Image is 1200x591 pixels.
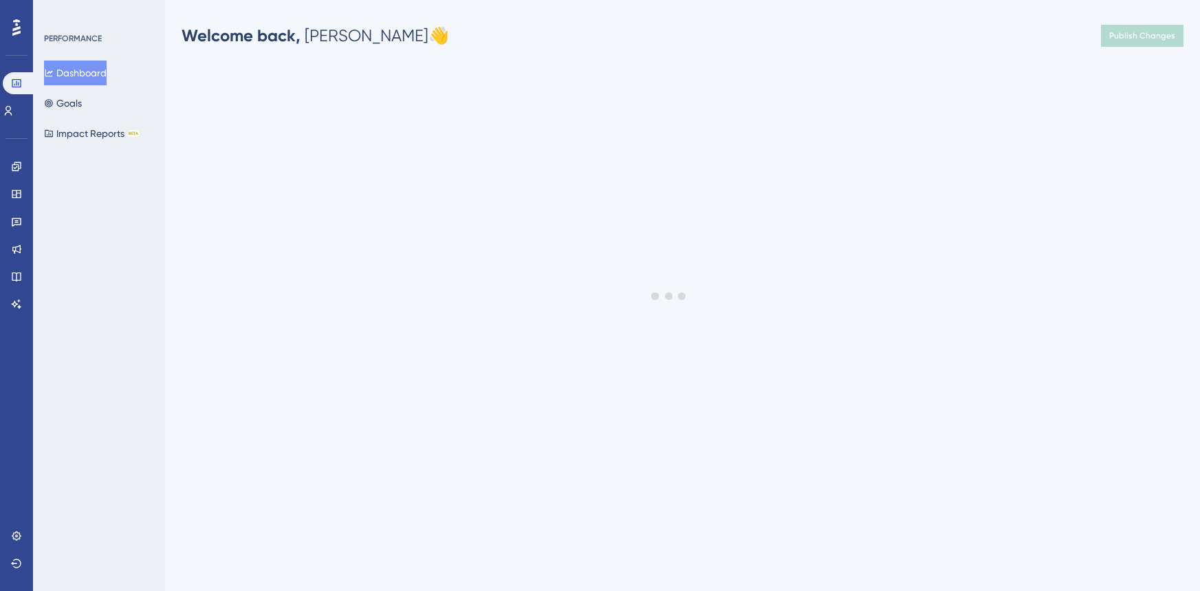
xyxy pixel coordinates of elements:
div: PERFORMANCE [44,33,102,44]
div: BETA [127,130,140,137]
button: Impact ReportsBETA [44,121,140,146]
button: Dashboard [44,61,107,85]
span: Welcome back, [182,25,301,45]
span: Publish Changes [1109,30,1175,41]
button: Publish Changes [1101,25,1183,47]
div: [PERSON_NAME] 👋 [182,25,449,47]
button: Goals [44,91,82,116]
